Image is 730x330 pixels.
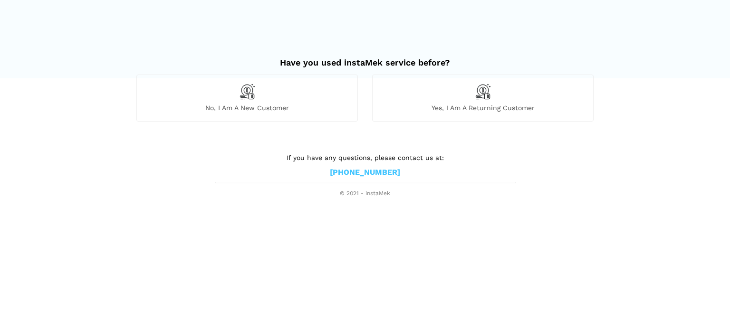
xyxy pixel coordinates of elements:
[215,190,515,198] span: © 2021 - instaMek
[136,48,594,68] h2: Have you used instaMek service before?
[330,168,400,178] a: [PHONE_NUMBER]
[215,152,515,163] p: If you have any questions, please contact us at:
[373,104,593,112] span: Yes, I am a returning customer
[137,104,357,112] span: No, I am a new customer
